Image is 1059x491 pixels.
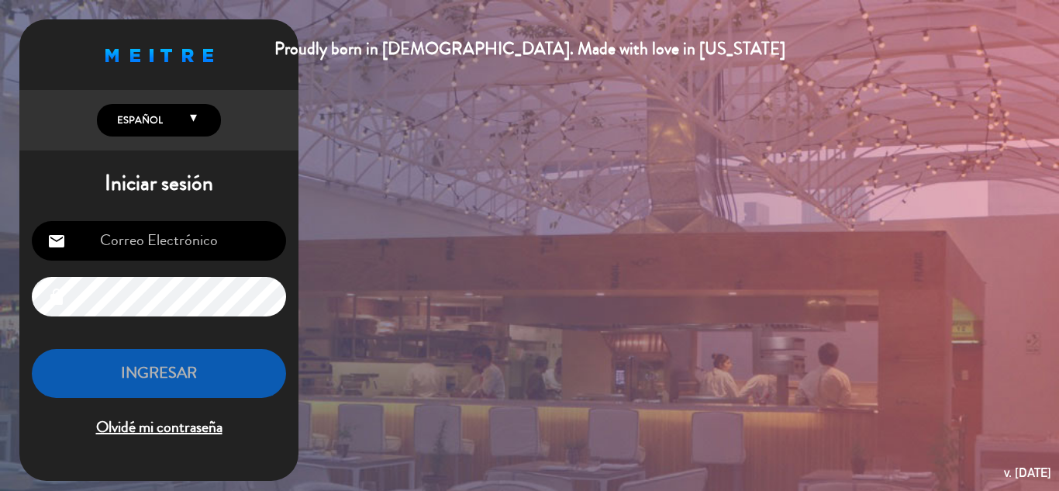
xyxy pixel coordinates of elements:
input: Correo Electrónico [32,221,286,261]
span: Español [113,112,163,128]
span: Olvidé mi contraseña [32,415,286,441]
i: email [47,232,66,251]
h1: Iniciar sesión [19,171,298,197]
button: INGRESAR [32,349,286,398]
i: lock [47,288,66,306]
div: v. [DATE] [1004,462,1051,483]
